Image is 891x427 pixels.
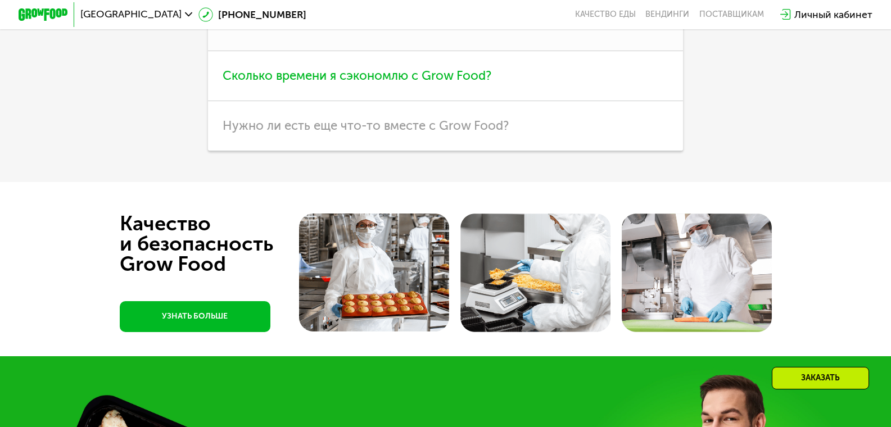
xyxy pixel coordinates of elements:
span: Сколько времени я сэкономлю с Grow Food? [223,68,491,83]
span: [GEOGRAPHIC_DATA] [80,10,182,20]
div: Личный кабинет [794,7,872,22]
div: Качество и безопасность Grow Food [120,213,315,274]
a: Качество еды [575,10,636,20]
a: УЗНАТЬ БОЛЬШЕ [120,301,270,332]
a: Вендинги [645,10,689,20]
div: Заказать [772,367,869,389]
div: поставщикам [699,10,764,20]
a: [PHONE_NUMBER] [198,7,306,22]
span: Нужно ли есть еще что-то вместе с Grow Food? [223,118,509,133]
